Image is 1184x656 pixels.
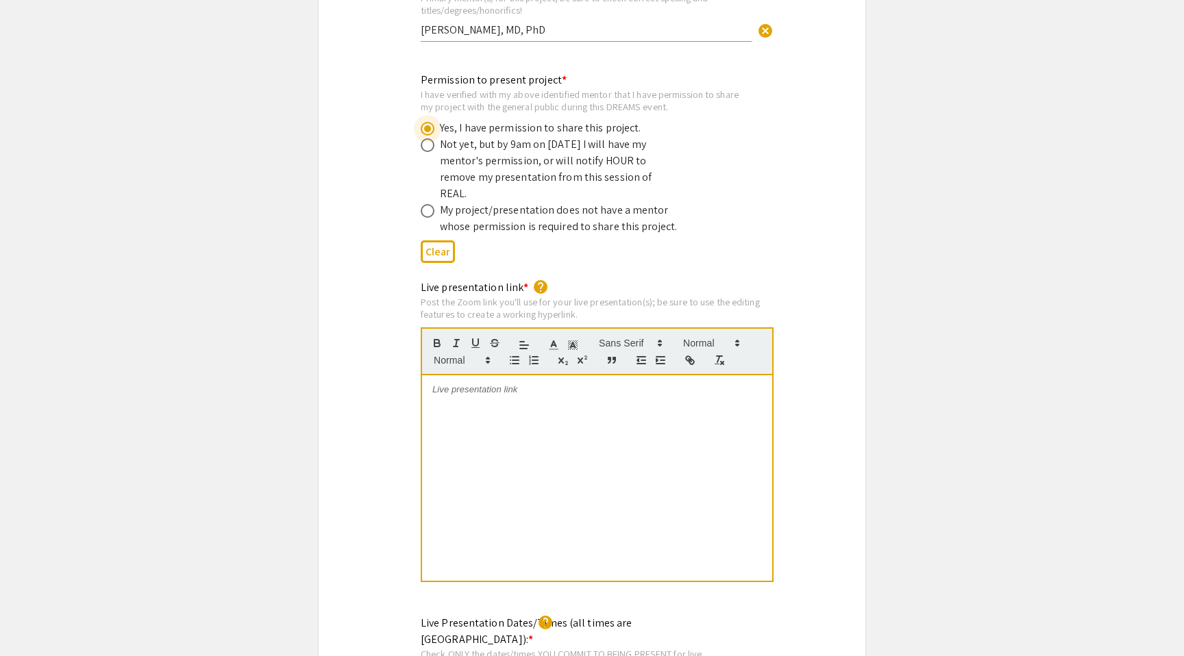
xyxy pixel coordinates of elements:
mat-label: Live presentation link [421,280,528,294]
div: Post the Zoom link you'll use for your live presentation(s); be sure to use the editing features ... [421,296,774,320]
button: Clear [752,16,779,44]
span: cancel [757,23,774,39]
mat-icon: help [532,279,549,295]
iframe: Chat [10,594,58,646]
mat-label: Permission to present project [421,73,567,87]
button: Clear [421,240,455,263]
mat-label: Live Presentation Dates/Times (all times are [GEOGRAPHIC_DATA]): [421,616,632,646]
div: My project/presentation does not have a mentor whose permission is required to share this project. [440,202,680,235]
div: Not yet, but by 9am on [DATE] I will have my mentor's permission, or will notify HOUR to remove m... [440,136,680,202]
mat-icon: help [537,614,554,631]
div: I have verified with my above identified mentor that I have permission to share my project with t... [421,88,741,112]
div: Yes, I have permission to share this project. [440,120,641,136]
input: Type Here [421,23,752,37]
